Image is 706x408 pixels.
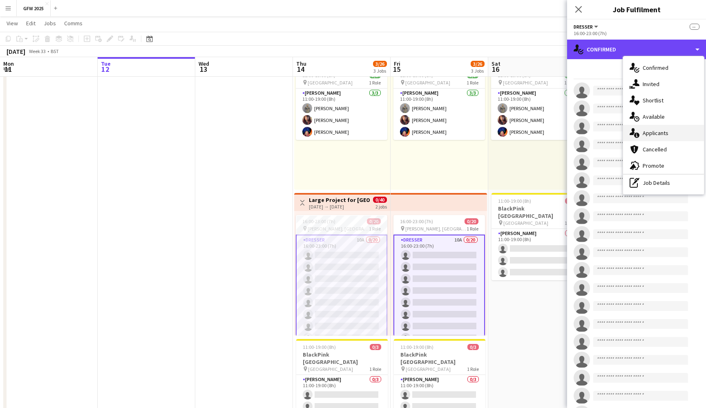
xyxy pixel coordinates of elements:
div: Invited [623,76,704,92]
div: Available [623,109,704,125]
span: 0/3 [565,198,576,204]
span: [GEOGRAPHIC_DATA] [405,80,450,86]
span: View [7,20,18,27]
div: BST [51,48,59,54]
h3: BlackPink [GEOGRAPHIC_DATA] [394,351,485,366]
a: Comms [61,18,86,29]
span: Wed [199,60,209,67]
app-job-card: 16:00-23:00 (7h)0/20 [PERSON_NAME], [GEOGRAPHIC_DATA]1 RoleDresser10A0/2016:00-23:00 (7h) [393,215,485,336]
div: Confirmed [567,40,706,59]
span: Sat [492,60,500,67]
app-job-card: 16:00-23:00 (7h)0/20 [PERSON_NAME], [GEOGRAPHIC_DATA]1 RoleDresser10A0/2016:00-23:00 (7h) [296,215,387,336]
span: 1 Role [564,80,576,86]
div: 2 jobs [375,203,387,210]
span: 0/20 [367,218,381,224]
span: 1 Role [369,80,381,86]
button: Dresser [574,24,599,30]
div: Shortlist [623,92,704,109]
button: GFW 2025 [17,0,51,16]
span: 0/20 [465,218,478,224]
span: 0/3 [370,344,381,350]
app-card-role: [PERSON_NAME]0/311:00-19:00 (8h) [492,229,583,280]
span: 1 Role [467,80,478,86]
span: 11:00-19:00 (8h) [400,344,433,350]
span: 11:00-19:00 (8h) [498,198,531,204]
span: 0/3 [467,344,479,350]
a: View [3,18,21,29]
div: [DATE] [7,47,25,55]
h3: Job Fulfilment [567,4,706,15]
span: Edit [26,20,36,27]
span: 0/40 [373,197,387,203]
span: Comms [64,20,83,27]
span: Mon [3,60,14,67]
span: [GEOGRAPHIC_DATA] [308,366,353,372]
span: Jobs [44,20,56,27]
span: 16 [490,64,500,74]
span: 13 [197,64,209,74]
app-card-role: [PERSON_NAME]3/311:00-19:00 (8h)[PERSON_NAME][PERSON_NAME][PERSON_NAME] [393,89,485,140]
span: 1 Role [467,366,479,372]
span: 16:00-23:00 (7h) [302,218,335,224]
span: 1 Role [369,366,381,372]
app-job-card: 11:00-19:00 (8h)3/3 [GEOGRAPHIC_DATA]1 Role[PERSON_NAME]3/311:00-19:00 (8h)[PERSON_NAME][PERSON_N... [393,69,485,140]
app-card-role: [PERSON_NAME]3/311:00-19:00 (8h)[PERSON_NAME][PERSON_NAME][PERSON_NAME] [491,89,583,140]
span: [GEOGRAPHIC_DATA] [308,80,353,86]
span: [GEOGRAPHIC_DATA] [503,80,548,86]
span: [PERSON_NAME], [GEOGRAPHIC_DATA] [405,226,467,232]
h3: Large Project for [GEOGRAPHIC_DATA], [PERSON_NAME], [GEOGRAPHIC_DATA] [309,196,370,204]
span: 14 [295,64,306,74]
div: Cancelled [623,141,704,157]
div: Confirmed [623,60,704,76]
app-job-card: 11:00-19:00 (8h)3/3 [GEOGRAPHIC_DATA]1 Role[PERSON_NAME]3/311:00-19:00 (8h)[PERSON_NAME][PERSON_N... [491,69,583,140]
span: -- [690,24,699,30]
span: Fri [394,60,400,67]
span: 1 Role [369,226,381,232]
span: 1 Role [467,226,478,232]
span: [GEOGRAPHIC_DATA] [503,220,548,226]
span: 16:00-23:00 (7h) [400,218,433,224]
span: 1 Role [565,220,576,226]
span: 11:00-19:00 (8h) [303,344,336,350]
span: [GEOGRAPHIC_DATA] [406,366,451,372]
div: 16:00-23:00 (7h) [574,30,699,36]
div: 3 Jobs [373,68,387,74]
span: 15 [393,64,400,74]
div: Applicants [623,125,704,141]
a: Edit [23,18,39,29]
span: Dresser [574,24,593,30]
a: Jobs [40,18,59,29]
app-job-card: 11:00-19:00 (8h)3/3 [GEOGRAPHIC_DATA]1 Role[PERSON_NAME]3/311:00-19:00 (8h)[PERSON_NAME][PERSON_N... [296,69,387,140]
app-card-role: [PERSON_NAME]3/311:00-19:00 (8h)[PERSON_NAME][PERSON_NAME][PERSON_NAME] [296,89,387,140]
app-job-card: 11:00-19:00 (8h)0/3BlackPink [GEOGRAPHIC_DATA] [GEOGRAPHIC_DATA]1 Role[PERSON_NAME]0/311:00-19:00... [492,193,583,280]
span: 11 [2,64,14,74]
span: 3/26 [471,61,485,67]
div: [DATE] → [DATE] [309,204,370,210]
div: 3 Jobs [471,68,484,74]
div: Job Details [623,175,704,191]
span: 3/26 [373,61,387,67]
h3: BlackPink [GEOGRAPHIC_DATA] [492,205,583,220]
span: Thu [296,60,306,67]
span: 12 [100,64,111,74]
div: Promote [623,157,704,174]
span: [PERSON_NAME], [GEOGRAPHIC_DATA] [308,226,369,232]
h3: BlackPink [GEOGRAPHIC_DATA] [296,351,388,366]
span: Week 33 [27,48,47,54]
span: Tue [101,60,111,67]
